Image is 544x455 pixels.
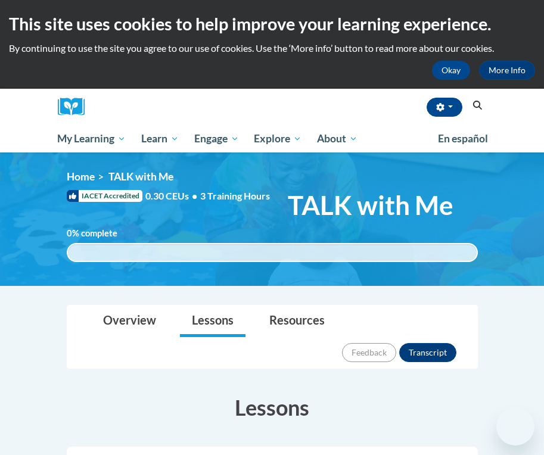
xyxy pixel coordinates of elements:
button: Okay [432,61,470,80]
span: 0.30 CEUs [145,189,200,202]
span: Learn [141,132,179,146]
a: My Learning [50,125,134,152]
p: By continuing to use the site you agree to our use of cookies. Use the ‘More info’ button to read... [9,42,535,55]
button: Account Settings [427,98,462,117]
span: About [317,132,358,146]
span: Engage [194,132,239,146]
label: % complete [67,227,135,240]
h2: This site uses cookies to help improve your learning experience. [9,12,535,36]
a: Explore [246,125,309,152]
a: Home [67,170,95,183]
span: Explore [254,132,301,146]
a: More Info [479,61,535,80]
a: Cox Campus [58,98,94,116]
span: My Learning [57,132,126,146]
span: 3 Training Hours [200,190,270,201]
button: Feedback [342,343,396,362]
span: • [192,190,197,201]
button: Transcript [399,343,456,362]
a: Learn [133,125,186,152]
h3: Lessons [67,392,478,422]
span: 0 [67,228,72,238]
a: En español [430,126,496,151]
button: Search [468,98,486,113]
span: IACET Accredited [67,190,142,202]
iframe: Button to launch messaging window [496,407,534,445]
a: Overview [91,306,168,337]
div: Main menu [49,125,496,152]
span: TALK with Me [108,170,173,183]
a: Lessons [180,306,245,337]
span: TALK with Me [288,189,453,221]
a: About [309,125,365,152]
span: En español [438,132,488,145]
img: Logo brand [58,98,94,116]
a: Engage [186,125,247,152]
a: Resources [257,306,337,337]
